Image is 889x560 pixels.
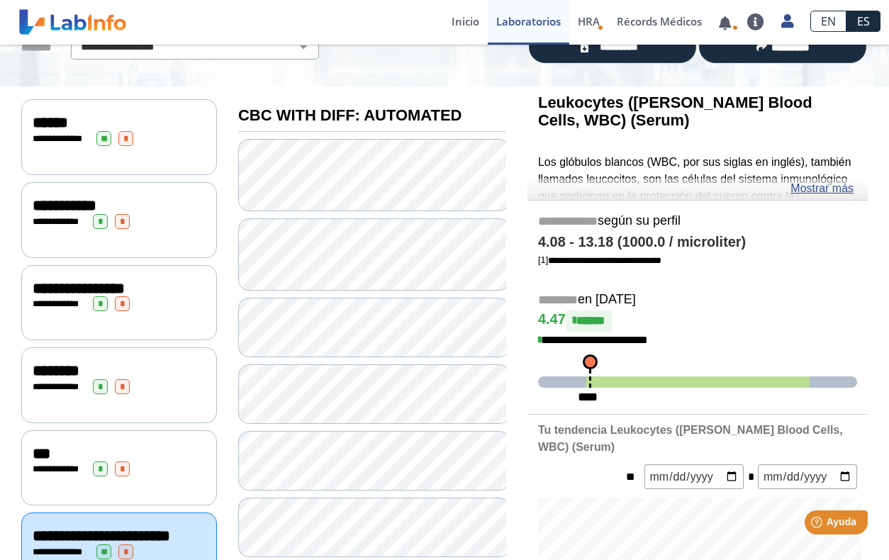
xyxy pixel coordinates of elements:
[238,106,462,124] b: CBC WITH DIFF: AUTOMATED
[538,234,857,251] h4: 4.08 - 13.18 (1000.0 / microliter)
[538,424,843,453] b: Tu tendencia Leukocytes ([PERSON_NAME] Blood Cells, WBC) (Serum)
[644,464,744,489] input: mm/dd/yyyy
[538,94,812,129] b: Leukocytes ([PERSON_NAME] Blood Cells, WBC) (Serum)
[810,11,846,32] a: EN
[578,14,600,28] span: HRA
[538,310,857,332] h4: 4.47
[763,505,873,544] iframe: Help widget launcher
[538,254,661,265] a: [1]
[538,154,857,408] p: Los glóbulos blancos (WBC, por sus siglas en inglés), también llamados leucocitos, son las célula...
[790,180,854,197] a: Mostrar más
[538,213,857,230] h5: según su perfil
[538,292,857,308] h5: en [DATE]
[846,11,880,32] a: ES
[758,464,857,489] input: mm/dd/yyyy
